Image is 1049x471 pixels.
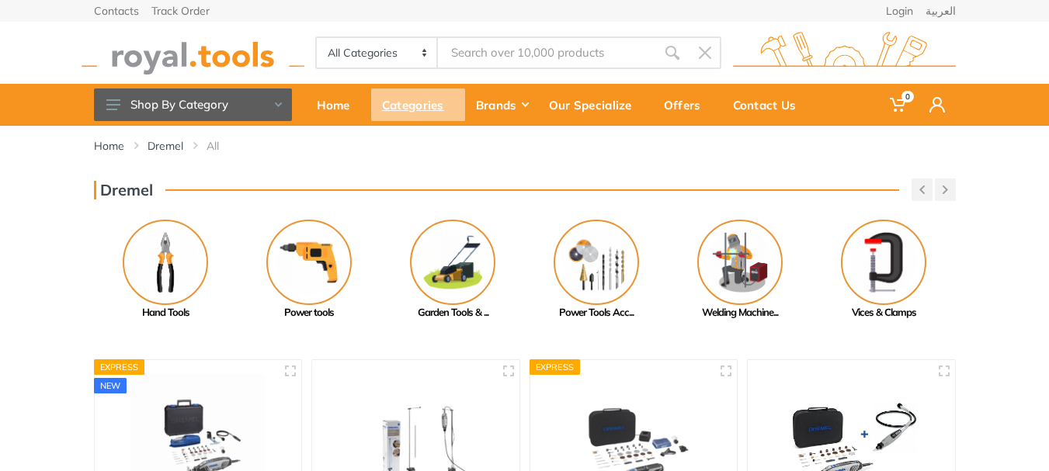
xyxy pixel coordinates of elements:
[151,5,210,16] a: Track Order
[812,305,956,320] div: Vices & Clamps
[530,359,581,375] div: Express
[381,220,525,320] a: Garden Tools & ...
[525,220,669,320] a: Power Tools Acc...
[554,220,639,305] img: Royal - Power Tools Accessories
[733,32,956,74] img: royal.tools Logo
[697,220,783,305] img: Royal - Welding Machine & Tools
[879,84,919,126] a: 0
[465,88,538,121] div: Brands
[94,378,127,393] div: new
[722,84,818,126] a: Contact Us
[371,88,465,121] div: Categories
[812,220,956,320] a: Vices & Clamps
[94,220,238,320] a: Hand Tools
[926,5,956,16] a: العربية
[538,88,653,121] div: Our Specialize
[148,138,183,154] a: Dremel
[238,220,381,320] a: Power tools
[841,220,926,305] img: Royal - Vices & Clamps
[538,84,653,126] a: Our Specialize
[381,305,525,320] div: Garden Tools & ...
[410,220,495,305] img: Royal - Garden Tools & Accessories
[94,305,238,320] div: Hand Tools
[653,84,722,126] a: Offers
[123,220,208,305] img: Royal - Hand Tools
[306,84,371,126] a: Home
[266,220,352,305] img: Royal - Power tools
[653,88,722,121] div: Offers
[669,305,812,320] div: Welding Machine...
[94,359,145,375] div: Express
[306,88,371,121] div: Home
[886,5,913,16] a: Login
[901,91,914,102] span: 0
[238,305,381,320] div: Power tools
[525,305,669,320] div: Power Tools Acc...
[669,220,812,320] a: Welding Machine...
[94,138,956,154] nav: breadcrumb
[438,36,655,69] input: Site search
[317,38,439,68] select: Category
[82,32,304,74] img: royal.tools Logo
[94,88,292,121] button: Shop By Category
[94,138,124,154] a: Home
[207,138,242,154] li: All
[94,181,153,199] h3: Dremel
[371,84,465,126] a: Categories
[722,88,818,121] div: Contact Us
[94,5,139,16] a: Contacts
